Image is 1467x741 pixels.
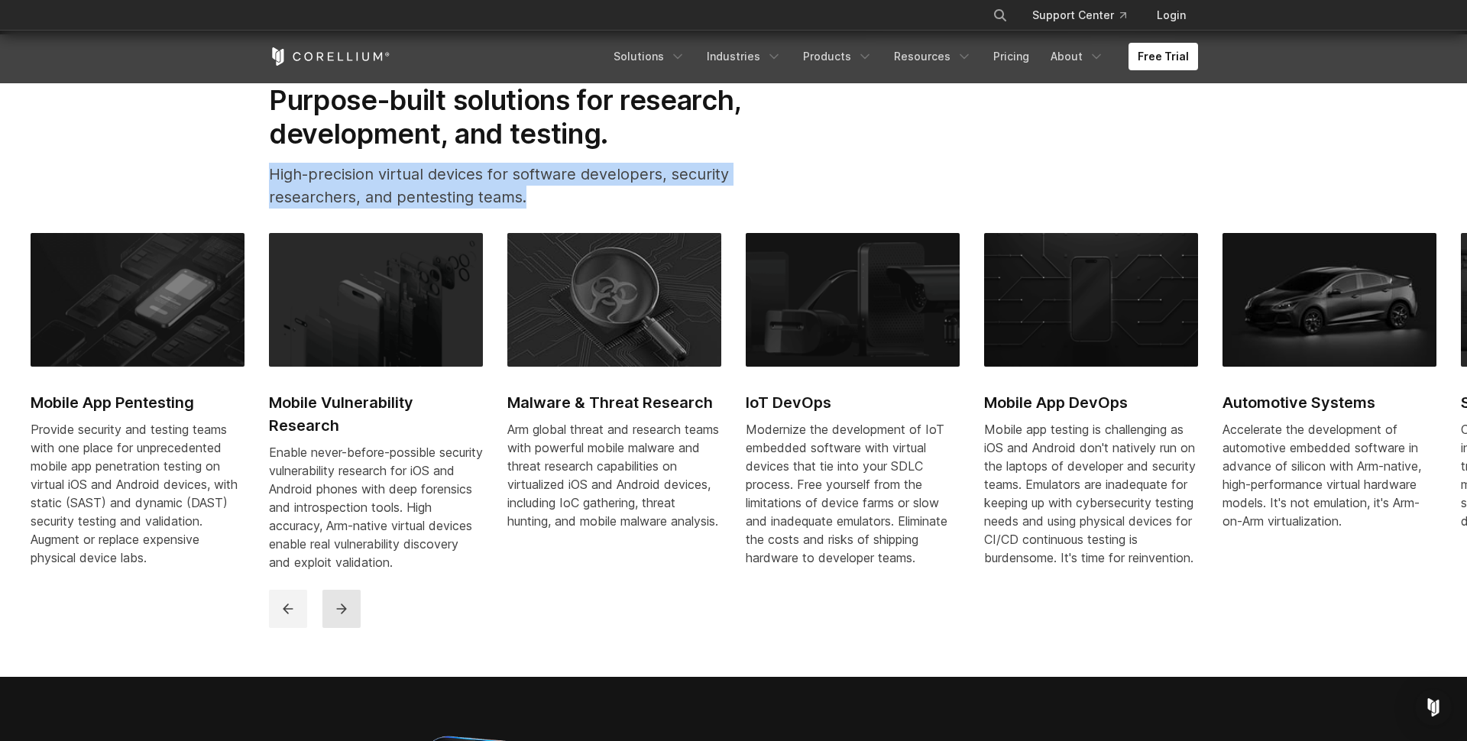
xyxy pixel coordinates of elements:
[746,233,960,584] a: IoT DevOps IoT DevOps Modernize the development of IoT embedded software with virtual devices tha...
[1222,391,1436,414] h2: Automotive Systems
[1041,43,1113,70] a: About
[269,83,790,151] h2: Purpose-built solutions for research, development, and testing.
[746,391,960,414] h2: IoT DevOps
[322,590,361,628] button: next
[604,43,1198,70] div: Navigation Menu
[986,2,1014,29] button: Search
[794,43,882,70] a: Products
[269,391,483,437] h2: Mobile Vulnerability Research
[31,233,244,366] img: Mobile App Pentesting
[1222,233,1436,366] img: Automotive Systems
[604,43,695,70] a: Solutions
[984,233,1198,584] a: Mobile App DevOps Mobile App DevOps Mobile app testing is challenging as iOS and Android don't na...
[1129,43,1198,70] a: Free Trial
[269,590,307,628] button: previous
[984,233,1198,366] img: Mobile App DevOps
[746,420,960,567] div: Modernize the development of IoT embedded software with virtual devices that tie into your SDLC p...
[269,443,483,571] div: Enable never-before-possible security vulnerability research for iOS and Android phones with deep...
[507,420,721,530] div: Arm global threat and research teams with powerful mobile malware and threat research capabilitie...
[1145,2,1198,29] a: Login
[984,43,1038,70] a: Pricing
[1222,420,1436,530] p: Accelerate the development of automotive embedded software in advance of silicon with Arm-native,...
[507,233,721,366] img: Malware & Threat Research
[269,233,483,589] a: Mobile Vulnerability Research Mobile Vulnerability Research Enable never-before-possible security...
[269,47,390,66] a: Corellium Home
[31,391,244,414] h2: Mobile App Pentesting
[885,43,981,70] a: Resources
[1020,2,1138,29] a: Support Center
[746,233,960,366] img: IoT DevOps
[984,420,1198,567] div: Mobile app testing is challenging as iOS and Android don't natively run on the laptops of develop...
[507,391,721,414] h2: Malware & Threat Research
[984,391,1198,414] h2: Mobile App DevOps
[698,43,791,70] a: Industries
[974,2,1198,29] div: Navigation Menu
[507,233,721,548] a: Malware & Threat Research Malware & Threat Research Arm global threat and research teams with pow...
[269,233,483,366] img: Mobile Vulnerability Research
[269,163,790,209] p: High-precision virtual devices for software developers, security researchers, and pentesting teams.
[1415,689,1452,726] div: Open Intercom Messenger
[31,420,244,567] div: Provide security and testing teams with one place for unprecedented mobile app penetration testin...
